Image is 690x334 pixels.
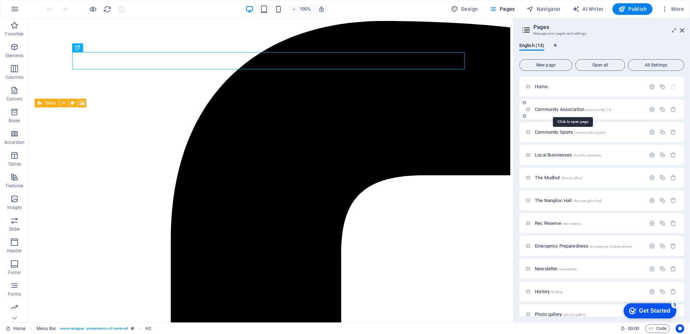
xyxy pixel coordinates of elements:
span: /community-sports [574,130,606,134]
span: /the-nangiloc-hall [573,199,602,203]
span: : [633,326,634,331]
span: Click to open page [535,198,601,203]
button: All Settings [628,59,684,71]
div: Duplicate [659,266,665,272]
p: Tables [8,161,21,167]
div: Duplicate [659,220,665,226]
div: Local Businesses/local-businesses [533,153,645,157]
button: Design [448,3,481,15]
i: This element is a customizable preset [131,326,134,330]
div: Settings [649,129,655,135]
span: / [548,85,550,89]
span: . menu-wrapper .preset-menu-v2-centered [59,324,128,333]
div: Duplicate [659,129,665,135]
div: Duplicate [659,106,665,112]
div: Settings [649,83,655,90]
div: Duplicate [659,243,665,249]
p: Favorites [5,31,23,37]
button: Usercentrics [676,324,684,333]
span: All Settings [631,63,681,67]
span: /photo-gallery [563,313,586,317]
span: Click to open page [535,175,582,180]
span: Publish [618,5,647,13]
div: Remove [670,288,676,295]
p: Columns [5,74,23,80]
div: Photo gallery/photo-gallery [533,312,645,317]
button: New page [519,59,572,71]
span: Navigator [527,5,561,13]
button: Publish [612,3,652,15]
span: Click to open page [535,129,606,135]
div: Remove [670,175,676,181]
p: Features [6,183,23,189]
i: Reload page [103,5,112,13]
p: Content [6,96,22,102]
div: The Mudhut/the-mudhut [533,175,645,180]
span: 00 00 [628,324,639,333]
span: Code [648,324,667,333]
span: /the-mudhut [561,176,582,180]
nav: breadcrumb [36,324,152,333]
div: Duplicate [659,83,665,90]
p: Forms [8,291,21,297]
p: Images [7,205,22,210]
span: /history [550,290,563,294]
span: /local-businesses [573,153,601,157]
div: Remove [670,266,676,272]
p: Marketing [4,313,24,319]
span: Community Association [535,107,611,112]
div: Settings [649,243,655,249]
div: Remove [670,243,676,249]
span: New page [523,63,569,67]
button: AI Writer [569,3,607,15]
div: Duplicate [659,197,665,204]
div: Language Tabs [519,43,684,56]
span: Open all [578,63,622,67]
span: English (13) [519,41,544,51]
div: Duplicate [659,175,665,181]
div: Remove [670,106,676,112]
button: Pages [486,3,517,15]
div: Rec Reserve/rec-reserve [533,221,645,226]
button: reload [103,5,112,13]
h6: Session time [620,324,639,333]
span: Click to open page [535,312,586,317]
button: 100% [289,5,314,13]
span: AI Writer [572,5,604,13]
div: Remove [670,197,676,204]
span: Pages [489,5,515,13]
div: Newsletter/newsletter [533,266,645,271]
span: Click to open page [535,152,602,158]
p: Elements [5,53,24,59]
div: The startpage cannot be deleted [670,83,676,90]
div: Settings [649,175,655,181]
div: Settings [649,106,655,112]
div: Settings [649,266,655,272]
span: Click to select. Double-click to edit [36,324,57,333]
div: Duplicate [659,152,665,158]
span: Slider [45,101,56,105]
a: Click to cancel selection. Double-click to open Pages [6,324,26,333]
div: Get Started 5 items remaining, 0% complete [6,4,58,19]
div: Design (Ctrl+Alt+Y) [448,3,481,15]
span: Click to open page [535,84,550,89]
span: /rec-reserve [562,222,581,226]
div: Emergency Preparedness/emergency-preparedness [533,244,645,248]
span: Click to open page [535,220,581,226]
span: /community-18 [585,108,611,112]
button: Open all [575,59,625,71]
div: The Nangiloc Hall/the-nangiloc-hall [533,198,645,203]
div: Community Sports/community-sports [533,130,645,134]
div: Settings [649,197,655,204]
div: Home/ [533,84,645,89]
button: Click here to leave preview mode and continue editing [88,5,97,13]
div: Settings [649,288,655,295]
span: Click to select. Double-click to edit [145,324,151,333]
div: 5 [53,1,61,9]
button: Code [645,324,670,333]
p: Footer [8,270,21,275]
div: Community Association/community-18 [533,107,645,112]
h6: 100% [300,5,311,13]
span: More [661,5,684,13]
span: Click to open page [535,289,563,294]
